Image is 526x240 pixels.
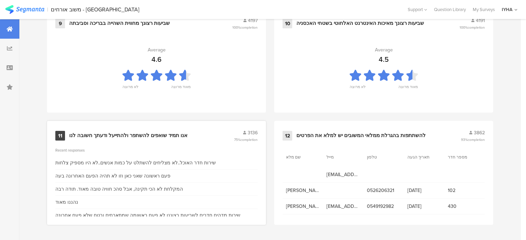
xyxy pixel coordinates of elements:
span: 100% [232,25,258,30]
div: 4.6 [151,54,162,65]
a: Question Library [431,6,469,13]
div: מאוד מרוצה [171,84,191,94]
span: [DATE] [407,187,441,194]
span: completion [468,137,485,142]
div: 4.5 [379,54,389,65]
section: מייל [326,154,358,160]
div: 9 [55,19,65,28]
div: Support [408,4,427,15]
div: מאוד מרוצה [398,84,418,94]
div: משוב אורחים - [GEOGRAPHIC_DATA] [51,6,139,13]
div: Average [375,46,393,54]
a: My Surveys [469,6,498,13]
div: 11 [55,131,65,141]
span: 430 [448,203,481,210]
span: 3136 [248,129,258,136]
span: [DATE] [407,203,441,210]
span: 75% [234,137,258,142]
section: תאריך הגעה [407,154,439,160]
section: טלפון [367,154,398,160]
div: להשתתפות בהגרלת ממלאי המשובים יש למלא את הפרטים [296,132,426,139]
span: 4197 [248,17,258,24]
span: 4191 [476,17,485,24]
span: [EMAIL_ADDRESS][DOMAIN_NAME] [326,203,360,210]
span: [EMAIL_ADDRESS][DOMAIN_NAME] [326,171,360,178]
span: 0526206321 [367,187,400,194]
div: פעם ראשונה שאני כאן וזו לא תהיה הפעם האחרונה בעה [55,172,170,180]
div: Recent responses [55,147,258,153]
span: completion [240,137,258,142]
div: | [47,6,48,13]
div: אנו תמיד שואפים להשתפר ולהתייעל ודעתך חשובה לנו [69,132,187,139]
div: שירות חדר האוכל..לא מצליחים להשתלט על כמות אנשים..לא היו מספיק צלחות [55,159,216,166]
div: נהננו מאוד [55,199,78,206]
div: שביעות רצונך מחווית השהייה בבריכה וסביבתה [69,20,170,27]
div: 10 [283,19,292,28]
div: לא מרוצה [122,84,138,94]
div: IYHA [502,6,513,13]
span: [PERSON_NAME] [286,203,320,210]
span: completion [240,25,258,30]
span: 100% [460,25,485,30]
span: completion [468,25,485,30]
div: שביעות רצונך מאיכות האינטרנט האלחוטי בשטחי האכסניה [296,20,424,27]
section: שם מלא [286,154,317,160]
img: segmanta logo [5,5,44,14]
div: לא מרוצה [350,84,366,94]
div: 12 [283,131,292,141]
div: המקלחת לא הכי תקינה, אבל סהכ חוויה טובה מאוד. תודה רבה [55,185,183,193]
div: Average [148,46,166,54]
span: 93% [461,137,485,142]
span: 3862 [474,129,485,136]
section: מספר חדר [448,154,479,160]
span: 0549192982 [367,203,400,210]
div: שירות מדהים חדרים לשביעות רצוננו לא פעם ראשומה שמתארחים ובטח שלא פעם אחרונה [55,212,240,219]
span: 102 [448,187,481,194]
span: [PERSON_NAME] [286,187,320,194]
